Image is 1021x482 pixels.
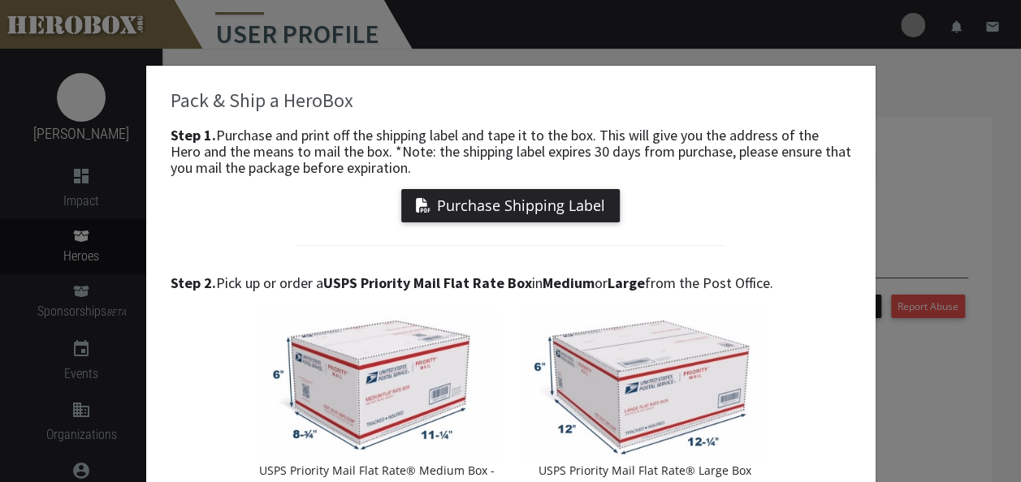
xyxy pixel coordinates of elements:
b: Medium [543,273,595,292]
b: Step 1. [171,126,216,144]
b: Large [608,273,645,292]
img: USPS_MediumFlatRateBox1.jpeg [255,310,499,461]
p: USPS Priority Mail Flat Rate® Large Box [523,461,767,480]
img: USPS_LargeFlatRateBox.jpeg [523,310,767,461]
h4: Pick up or order a in or from the Post Office. [171,275,851,291]
b: Step 2. [171,273,216,292]
h3: Pack & Ship a HeroBox [171,90,851,111]
a: USPS Priority Mail Flat Rate® Large Box [523,310,767,480]
h4: Purchase and print off the shipping label and tape it to the box. This will give you the address ... [171,127,851,175]
button: Purchase Shipping Label [401,189,620,222]
b: USPS Priority Mail Flat Rate Box [323,273,532,292]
